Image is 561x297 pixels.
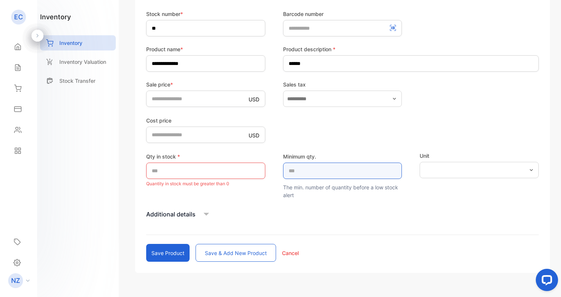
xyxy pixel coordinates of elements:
[283,183,402,199] p: The min. number of quantity before a low stock alert
[282,249,299,257] p: Cancel
[59,77,95,85] p: Stock Transfer
[283,45,539,53] label: Product description
[40,12,71,22] h1: inventory
[146,10,265,18] label: Stock number
[40,35,116,50] a: Inventory
[196,244,276,262] button: Save & add new product
[249,131,259,139] p: USD
[283,81,402,88] label: Sales tax
[11,276,20,285] p: NZ
[40,73,116,88] a: Stock Transfer
[59,58,106,66] p: Inventory Valuation
[530,266,561,297] iframe: LiveChat chat widget
[146,117,265,124] label: Cost price
[146,210,196,219] p: Additional details
[420,152,539,160] label: Unit
[40,54,116,69] a: Inventory Valuation
[249,95,259,103] p: USD
[283,153,402,160] label: Minimum qty.
[146,81,265,88] label: Sale price
[146,179,265,189] p: Quantity in stock must be greater than 0
[146,45,265,53] label: Product name
[146,244,190,262] button: Save product
[14,12,23,22] p: EC
[59,39,82,47] p: Inventory
[146,153,265,160] label: Qty in stock
[283,10,402,18] label: Barcode number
